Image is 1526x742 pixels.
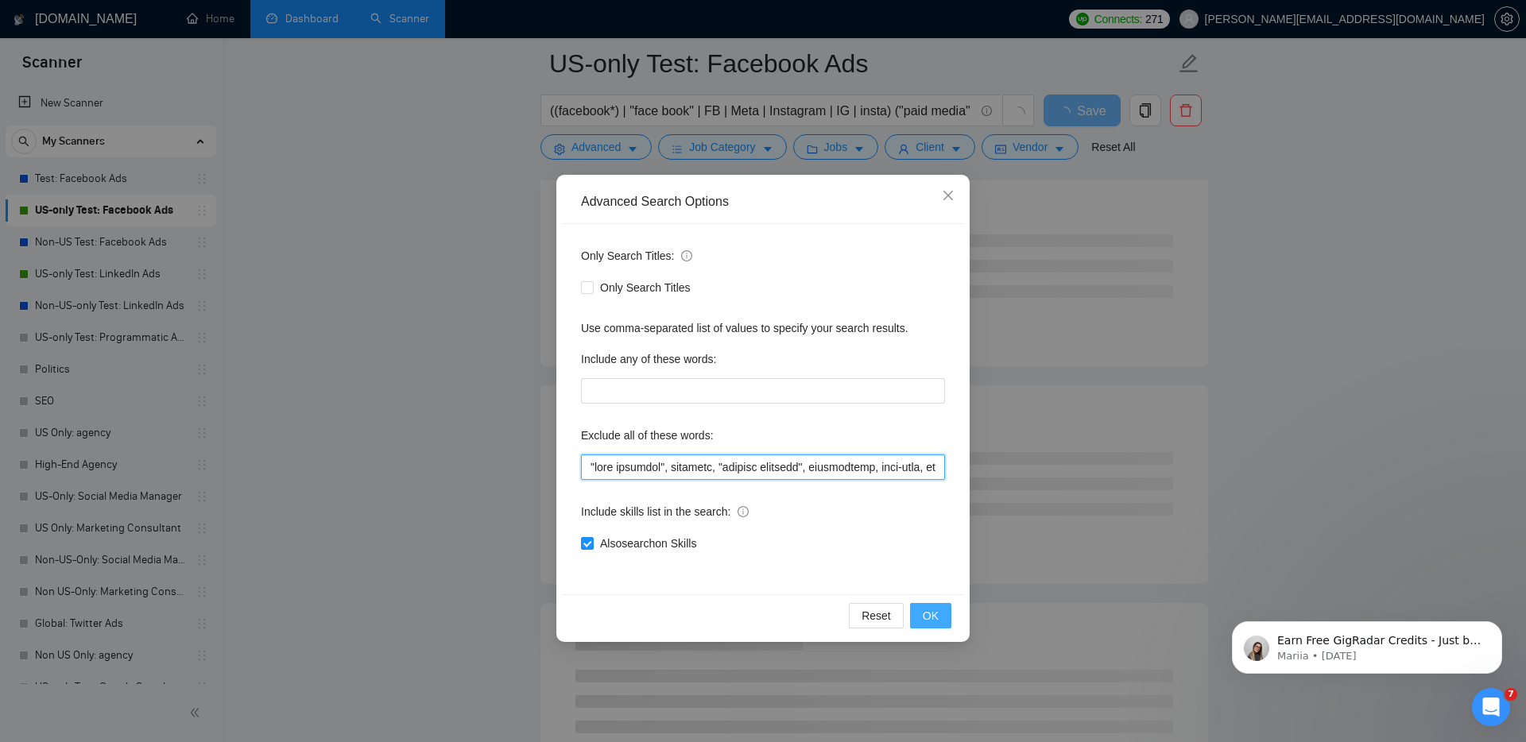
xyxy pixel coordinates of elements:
[581,247,692,265] span: Only Search Titles:
[849,603,904,628] button: Reset
[581,193,945,211] div: Advanced Search Options
[1208,588,1526,699] iframe: Intercom notifications message
[927,175,970,218] button: Close
[738,506,749,517] span: info-circle
[681,250,692,261] span: info-circle
[942,189,955,202] span: close
[1505,688,1517,701] span: 7
[1472,688,1510,726] iframe: Intercom live chat
[910,603,951,628] button: OK
[923,607,939,624] span: OK
[581,503,749,520] span: Include skills list in the search:
[581,346,716,372] label: Include any of these words:
[862,607,891,624] span: Reset
[594,279,697,296] span: Only Search Titles
[594,535,703,552] span: Also search on Skills
[581,319,945,337] div: Use comma-separated list of values to specify your search results.
[581,423,714,448] label: Exclude all of these words:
